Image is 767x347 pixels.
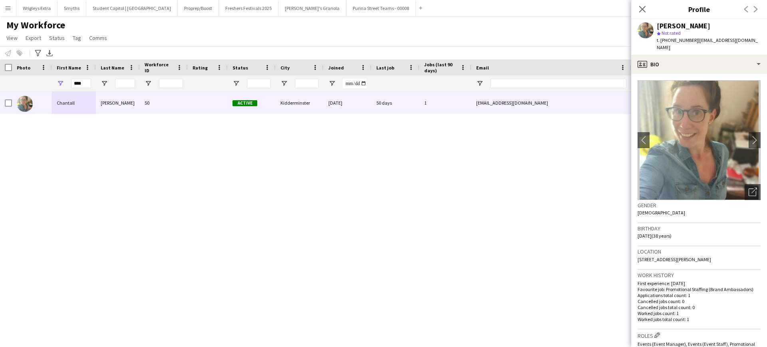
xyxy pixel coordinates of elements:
input: City Filter Input [295,79,319,88]
span: View [6,34,18,42]
h3: Roles [638,331,761,339]
p: Worked jobs total count: 1 [638,316,761,322]
span: Not rated [662,30,681,36]
div: 50 [140,92,188,114]
app-action-btn: Export XLSX [45,48,54,58]
span: First Name [57,65,81,71]
a: Tag [70,33,84,43]
span: Jobs (last 90 days) [424,61,457,73]
span: Last job [376,65,394,71]
div: Kidderminster [276,92,324,114]
input: First Name Filter Input [71,79,91,88]
button: Open Filter Menu [145,80,152,87]
app-action-btn: Advanced filters [33,48,43,58]
div: Chantall [52,92,96,114]
h3: Profile [631,4,767,14]
input: Email Filter Input [491,79,626,88]
span: Active [232,100,257,106]
span: Tag [73,34,81,42]
span: Workforce ID [145,61,173,73]
p: First experience: [DATE] [638,280,761,286]
input: Last Name Filter Input [115,79,135,88]
h3: Birthday [638,225,761,232]
img: Chantall Herbert [17,96,33,112]
button: Open Filter Menu [232,80,240,87]
img: Crew avatar or photo [638,80,761,200]
span: My Workforce [6,19,65,31]
span: [DATE] (38 years) [638,233,672,239]
span: | [EMAIL_ADDRESS][DOMAIN_NAME] [657,37,758,50]
p: Worked jobs count: 1 [638,310,761,316]
span: Last Name [101,65,124,71]
button: Student Capitol | [GEOGRAPHIC_DATA] [86,0,178,16]
span: Rating [193,65,208,71]
button: Wrigleys Extra [16,0,58,16]
a: Comms [86,33,110,43]
a: Export [22,33,44,43]
button: Open Filter Menu [280,80,288,87]
p: Favourite job: Promotional Staffing (Brand Ambassadors) [638,286,761,292]
div: Bio [631,55,767,74]
button: [PERSON_NAME]'s Granola [278,0,346,16]
a: View [3,33,21,43]
button: Purina Street Teams - 00008 [346,0,416,16]
span: [STREET_ADDRESS][PERSON_NAME] [638,256,711,262]
span: Status [232,65,248,71]
h3: Gender [638,202,761,209]
button: Open Filter Menu [476,80,483,87]
span: t. [PHONE_NUMBER] [657,37,698,43]
span: [DEMOGRAPHIC_DATA] [638,210,685,216]
span: Status [49,34,65,42]
input: Status Filter Input [247,79,271,88]
p: Cancelled jobs count: 0 [638,298,761,304]
div: 1 [419,92,471,114]
span: Comms [89,34,107,42]
div: [EMAIL_ADDRESS][DOMAIN_NAME] [471,92,631,114]
span: Photo [17,65,30,71]
button: Open Filter Menu [57,80,64,87]
p: Applications total count: 1 [638,292,761,298]
div: [PERSON_NAME] [657,22,710,30]
button: Smyths [58,0,86,16]
button: Freshers Festivals 2025 [219,0,278,16]
h3: Location [638,248,761,255]
span: City [280,65,290,71]
input: Workforce ID Filter Input [159,79,183,88]
button: Open Filter Menu [101,80,108,87]
span: Email [476,65,489,71]
input: Joined Filter Input [343,79,367,88]
div: 50 days [372,92,419,114]
div: Open photos pop-in [745,184,761,200]
div: [PERSON_NAME] [96,92,140,114]
p: Cancelled jobs total count: 0 [638,304,761,310]
h3: Work history [638,272,761,279]
button: Open Filter Menu [328,80,336,87]
div: [DATE] [324,92,372,114]
a: Status [46,33,68,43]
button: Proprep/Boost [178,0,219,16]
span: Export [26,34,41,42]
span: Joined [328,65,344,71]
